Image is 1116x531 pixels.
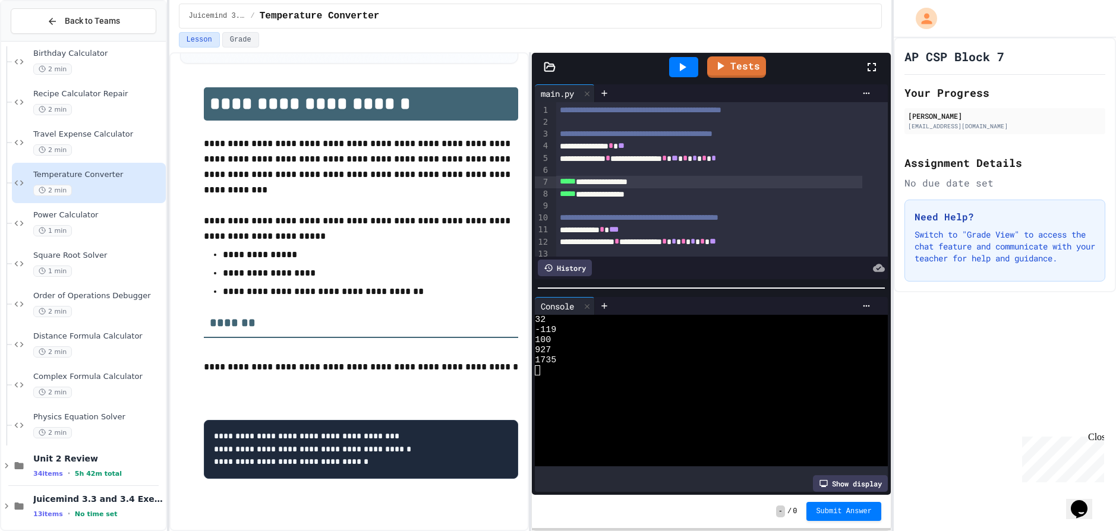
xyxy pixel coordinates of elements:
span: 0 [793,507,797,516]
span: Physics Equation Solver [33,412,163,422]
span: Temperature Converter [33,170,163,180]
div: 13 [535,248,550,260]
div: 4 [535,140,550,152]
span: Submit Answer [816,507,872,516]
span: 1 min [33,265,72,277]
h2: Assignment Details [904,154,1105,171]
iframe: chat widget [1066,483,1104,519]
button: Submit Answer [806,502,881,521]
div: 10 [535,212,550,224]
span: 2 min [33,64,72,75]
span: 100 [535,335,551,345]
div: Show display [813,475,888,492]
span: 34 items [33,470,63,478]
span: Juicemind 3.5-3.7 Exercises [189,11,246,21]
div: 12 [535,236,550,248]
span: Juicemind 3.3 and 3.4 Exercises [33,494,163,504]
span: / [787,507,792,516]
div: main.py [535,87,580,100]
span: • [68,509,70,519]
button: Grade [222,32,259,48]
span: Back to Teams [65,15,120,27]
button: Lesson [179,32,220,48]
span: Recipe Calculator Repair [33,89,163,99]
span: Order of Operations Debugger [33,291,163,301]
span: 2 min [33,346,72,358]
span: 2 min [33,104,72,115]
div: 1 [535,105,550,116]
div: 8 [535,188,550,200]
div: main.py [535,84,595,102]
span: / [251,11,255,21]
div: [EMAIL_ADDRESS][DOMAIN_NAME] [908,122,1102,131]
span: No time set [75,510,118,518]
span: Distance Formula Calculator [33,331,163,342]
span: 13 items [33,510,63,518]
div: My Account [903,5,940,32]
span: 1735 [535,355,556,365]
span: Birthday Calculator [33,49,163,59]
span: 927 [535,345,551,355]
span: Power Calculator [33,210,163,220]
div: History [538,260,592,276]
span: -119 [535,325,556,335]
span: 2 min [33,185,72,196]
span: Travel Expense Calculator [33,129,163,140]
button: Back to Teams [11,8,156,34]
h1: AP CSP Block 7 [904,48,1004,65]
span: 2 min [33,427,72,438]
div: No due date set [904,176,1105,190]
iframe: chat widget [1017,432,1104,482]
span: • [68,469,70,478]
div: Chat with us now!Close [5,5,82,75]
span: 2 min [33,144,72,156]
span: 1 min [33,225,72,236]
span: 2 min [33,306,72,317]
div: 6 [535,165,550,176]
div: 2 [535,116,550,128]
div: 3 [535,128,550,140]
span: Unit 2 Review [33,453,163,464]
span: 32 [535,315,546,325]
p: Switch to "Grade View" to access the chat feature and communicate with your teacher for help and ... [915,229,1095,264]
span: Complex Formula Calculator [33,372,163,382]
span: Square Root Solver [33,251,163,261]
div: 5 [535,153,550,165]
span: - [776,505,785,517]
h2: Your Progress [904,84,1105,101]
span: 5h 42m total [75,470,122,478]
div: 11 [535,224,550,236]
span: 2 min [33,387,72,398]
a: Tests [707,56,766,78]
div: [PERSON_NAME] [908,110,1102,121]
div: Console [535,300,580,312]
div: 9 [535,200,550,212]
span: Temperature Converter [260,9,380,23]
div: Console [535,297,595,315]
h3: Need Help? [915,210,1095,224]
div: 7 [535,176,550,188]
